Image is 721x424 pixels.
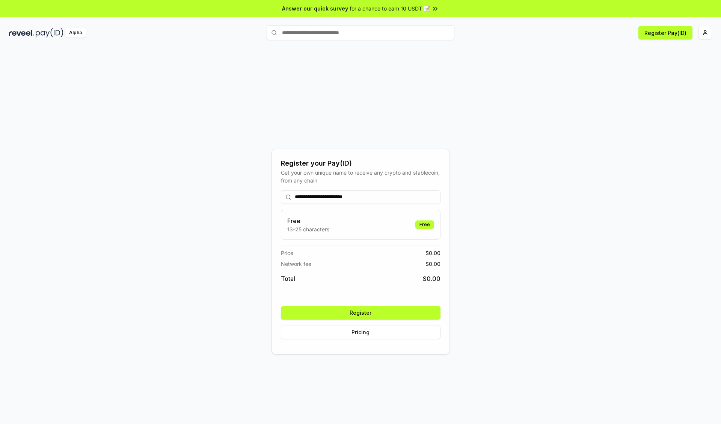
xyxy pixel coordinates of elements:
[281,169,440,184] div: Get your own unique name to receive any crypto and stablecoin, from any chain
[350,5,430,12] span: for a chance to earn 10 USDT 📝
[423,274,440,283] span: $ 0.00
[425,249,440,257] span: $ 0.00
[281,274,295,283] span: Total
[281,260,311,268] span: Network fee
[638,26,692,39] button: Register Pay(ID)
[9,28,34,38] img: reveel_dark
[425,260,440,268] span: $ 0.00
[281,158,440,169] div: Register your Pay(ID)
[281,326,440,339] button: Pricing
[287,216,329,225] h3: Free
[281,249,293,257] span: Price
[281,306,440,320] button: Register
[287,225,329,233] p: 13-25 characters
[282,5,348,12] span: Answer our quick survey
[65,28,86,38] div: Alpha
[415,220,434,229] div: Free
[36,28,63,38] img: pay_id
